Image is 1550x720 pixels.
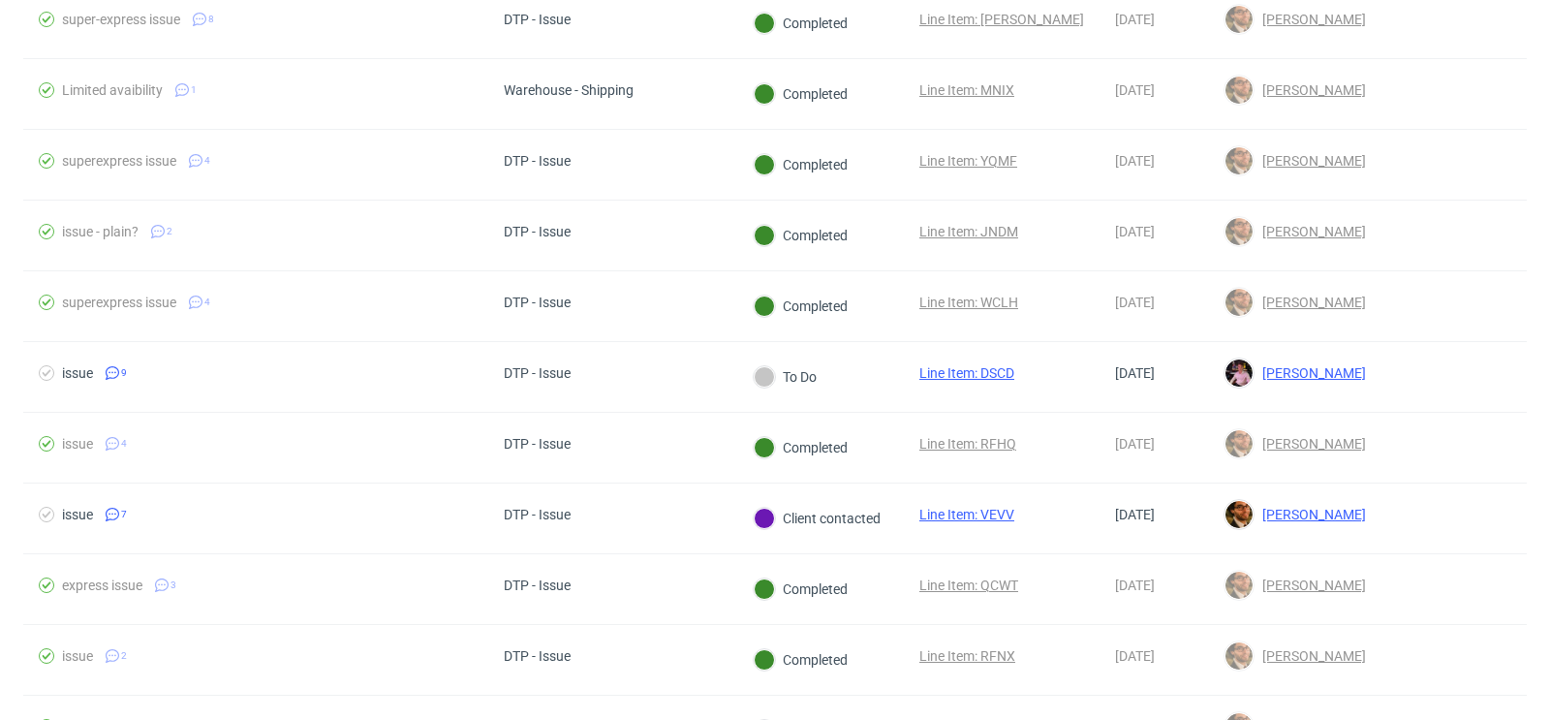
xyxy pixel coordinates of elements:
div: Completed [754,579,848,600]
a: Line Item: RFHQ [919,436,1016,452]
span: 1 [191,82,197,98]
span: [DATE] [1115,295,1155,310]
a: Line Item: DSCD [919,365,1014,381]
a: Line Item: RFNX [919,648,1015,664]
div: DTP - Issue [504,507,571,522]
div: express issue [62,578,142,593]
img: Matteo Corsico [1225,77,1253,104]
span: 2 [167,224,172,239]
div: DTP - Issue [504,578,571,593]
img: Matteo Corsico [1225,572,1253,599]
span: 3 [170,578,176,593]
div: DTP - Issue [504,295,571,310]
span: 4 [121,436,127,452]
span: [DATE] [1115,224,1155,239]
span: [PERSON_NAME] [1255,12,1366,27]
span: [DATE] [1115,365,1155,381]
div: DTP - Issue [504,365,571,381]
a: Line Item: [PERSON_NAME] [919,12,1084,27]
div: DTP - Issue [504,224,571,239]
span: [PERSON_NAME] [1255,224,1366,239]
img: Aleks Ziemkowski [1225,360,1253,387]
img: Matteo Corsico [1225,6,1253,33]
div: DTP - Issue [504,153,571,169]
span: 4 [204,295,210,310]
span: 8 [208,12,214,27]
span: [DATE] [1115,507,1155,522]
div: Warehouse - Shipping [504,82,634,98]
div: issue [62,648,93,664]
span: [DATE] [1115,578,1155,593]
span: [DATE] [1115,436,1155,452]
div: super-express issue [62,12,180,27]
img: Matteo Corsico [1225,642,1253,670]
div: Completed [754,437,848,458]
span: [PERSON_NAME] [1255,436,1366,452]
span: [DATE] [1115,12,1155,27]
img: Matteo Corsico [1225,289,1253,316]
a: Line Item: VEVV [919,507,1014,522]
div: DTP - Issue [504,436,571,452]
span: [PERSON_NAME] [1255,295,1366,310]
span: [PERSON_NAME] [1255,507,1366,522]
div: issue [62,507,93,522]
a: Line Item: WCLH [919,295,1018,310]
a: Line Item: QCWT [919,578,1018,593]
span: 2 [121,648,127,664]
span: [PERSON_NAME] [1255,365,1366,381]
span: [DATE] [1115,82,1155,98]
img: Matteo Corsico [1225,218,1253,245]
div: issue [62,436,93,452]
span: [DATE] [1115,153,1155,169]
div: superexpress issue [62,295,176,310]
div: Limited avaibility [62,82,163,98]
div: Client contacted [754,508,881,529]
div: Completed [754,296,848,317]
a: Line Item: YQMF [919,153,1017,169]
div: issue - plain? [62,224,139,239]
span: [PERSON_NAME] [1255,648,1366,664]
img: Matteo Corsico [1225,501,1253,528]
span: [PERSON_NAME] [1255,153,1366,169]
span: 9 [121,365,127,381]
div: issue [62,365,93,381]
div: Completed [754,83,848,105]
a: Line Item: JNDM [919,224,1018,239]
div: Completed [754,649,848,671]
div: DTP - Issue [504,648,571,664]
div: To Do [754,366,817,388]
span: [DATE] [1115,648,1155,664]
span: [PERSON_NAME] [1255,82,1366,98]
div: DTP - Issue [504,12,571,27]
a: Line Item: MNIX [919,82,1014,98]
img: Matteo Corsico [1225,430,1253,457]
div: superexpress issue [62,153,176,169]
span: [PERSON_NAME] [1255,578,1366,593]
span: 4 [204,153,210,169]
div: Completed [754,13,848,34]
span: 7 [121,507,127,522]
div: Completed [754,154,848,175]
div: Completed [754,225,848,246]
img: Matteo Corsico [1225,147,1253,174]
